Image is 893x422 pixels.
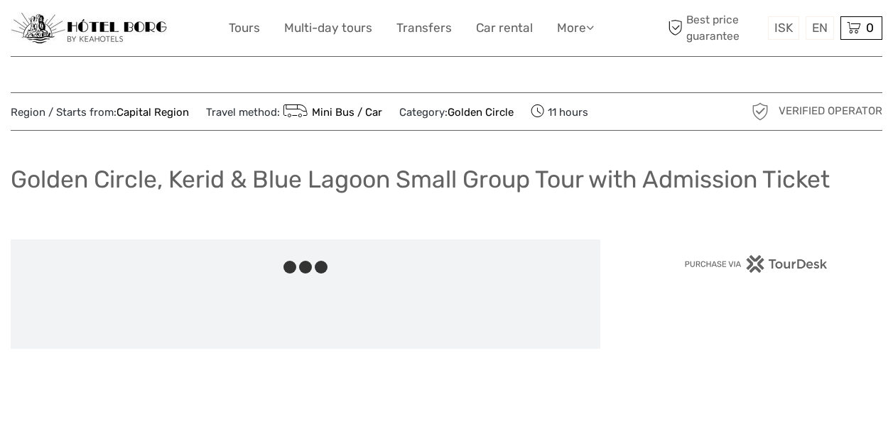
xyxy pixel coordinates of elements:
span: Region / Starts from: [11,105,189,120]
a: Transfers [396,18,452,38]
a: Golden Circle [448,106,514,119]
span: 0 [864,21,876,35]
span: Verified Operator [779,104,882,119]
a: Tours [229,18,260,38]
a: Multi-day tours [284,18,372,38]
span: 11 hours [531,102,588,121]
a: Car rental [476,18,533,38]
span: Travel method: [206,102,382,121]
a: Mini Bus / Car [280,106,382,119]
span: ISK [774,21,793,35]
span: Best price guarantee [664,12,764,43]
a: More [557,18,594,38]
img: verified_operator_grey_128.png [749,100,772,123]
a: Capital Region [117,106,189,119]
span: Category: [399,105,514,120]
h1: Golden Circle, Kerid & Blue Lagoon Small Group Tour with Admission Ticket [11,165,830,194]
img: 97-048fac7b-21eb-4351-ac26-83e096b89eb3_logo_small.jpg [11,13,167,44]
div: EN [806,16,834,40]
img: PurchaseViaTourDesk.png [684,255,828,273]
